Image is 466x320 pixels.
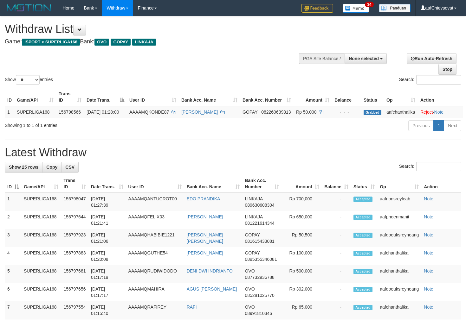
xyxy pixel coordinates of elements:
[88,193,126,211] td: [DATE] 01:27:39
[126,247,184,265] td: AAAAMQGUTHE54
[245,293,274,298] span: Copy 085281025770 to clipboard
[424,250,433,255] a: Note
[364,110,381,115] span: Grabbed
[384,88,418,106] th: Op: activate to sort column ascending
[22,39,80,46] span: ISPORT > SUPERLIGA168
[14,88,56,106] th: Game/API: activate to sort column ascending
[84,88,127,106] th: Date Trans.: activate to sort column descending
[5,88,14,106] th: ID
[187,250,223,255] a: [PERSON_NAME]
[322,247,351,265] td: -
[5,229,21,247] td: 3
[407,53,456,64] a: Run Auto-Refresh
[184,175,243,193] th: Bank Acc. Name: activate to sort column ascending
[322,283,351,301] td: -
[245,268,255,273] span: OVO
[322,193,351,211] td: -
[61,175,88,193] th: Trans ID: activate to sort column ascending
[353,197,372,202] span: Accepted
[377,229,421,247] td: aafdoeuksreyneang
[61,193,88,211] td: 156798047
[5,265,21,283] td: 5
[5,162,42,173] a: Show 25 rows
[187,268,233,273] a: DENI DWI INDRIANTO
[294,88,332,106] th: Amount: activate to sort column ascending
[16,75,40,85] select: Showentries
[245,250,260,255] span: GOPAY
[408,120,434,131] a: Previous
[126,301,184,319] td: AAAAMQRAFIREY
[88,247,126,265] td: [DATE] 01:20:08
[420,110,433,115] a: Reject
[353,215,372,220] span: Accepted
[61,162,79,173] a: CSV
[299,53,345,64] div: PGA Site Balance /
[245,304,255,310] span: OVO
[245,203,274,208] span: Copy 089630608304 to clipboard
[181,110,218,115] a: [PERSON_NAME]
[343,4,369,13] img: Button%20Memo.svg
[187,232,223,244] a: [PERSON_NAME] [PERSON_NAME]
[245,196,262,201] span: LINKAJA
[61,265,88,283] td: 156797681
[282,175,322,193] th: Amount: activate to sort column ascending
[5,211,21,229] td: 2
[433,120,444,131] a: 1
[5,39,304,45] h4: Game: Bank:
[242,175,282,193] th: Bank Acc. Number: activate to sort column ascending
[61,301,88,319] td: 156797554
[87,110,119,115] span: [DATE] 01:28:00
[282,301,322,319] td: Rp 65,000
[416,162,461,171] input: Search:
[187,304,197,310] a: RAFI
[424,196,433,201] a: Note
[245,257,277,262] span: Copy 0895355346081 to clipboard
[21,247,61,265] td: SUPERLIGA168
[5,120,190,129] div: Showing 1 to 1 of 1 entries
[94,39,109,46] span: OVO
[126,265,184,283] td: AAAAMQRUDIWIDODO
[126,283,184,301] td: AAAAMQMAHIRA
[322,301,351,319] td: -
[399,75,461,85] label: Search:
[5,193,21,211] td: 1
[5,175,21,193] th: ID: activate to sort column descending
[240,88,294,106] th: Bank Acc. Number: activate to sort column ascending
[377,193,421,211] td: aafnonsreyleab
[282,211,322,229] td: Rp 650,000
[353,269,372,274] span: Accepted
[179,88,240,106] th: Bank Acc. Name: activate to sort column ascending
[5,3,53,13] img: MOTION_logo.png
[282,193,322,211] td: Rp 700,000
[349,56,379,61] span: None selected
[245,239,274,244] span: Copy 081615433081 to clipboard
[353,287,372,292] span: Accepted
[361,88,384,106] th: Status
[127,88,179,106] th: User ID: activate to sort column ascending
[88,265,126,283] td: [DATE] 01:17:19
[421,175,461,193] th: Action
[126,175,184,193] th: User ID: activate to sort column ascending
[282,229,322,247] td: Rp 50,500
[434,110,444,115] a: Note
[132,39,156,46] span: LINKAJA
[88,211,126,229] td: [DATE] 01:21:41
[245,275,274,280] span: Copy 087732936788 to clipboard
[416,75,461,85] input: Search:
[126,229,184,247] td: AAAAMQHABIBIE1221
[424,232,433,237] a: Note
[129,110,169,115] span: AAAAMQKONDE87
[111,39,131,46] span: GOPAY
[14,106,56,118] td: SUPERLIGA168
[399,162,461,171] label: Search:
[61,211,88,229] td: 156797644
[332,88,361,106] th: Balance
[377,211,421,229] td: aafphoenmanit
[187,196,220,201] a: EDO PRANDIKA
[5,146,461,159] h1: Latest Withdraw
[282,247,322,265] td: Rp 100,000
[243,110,257,115] span: GOPAY
[282,265,322,283] td: Rp 500,000
[65,165,74,170] span: CSV
[5,106,14,118] td: 1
